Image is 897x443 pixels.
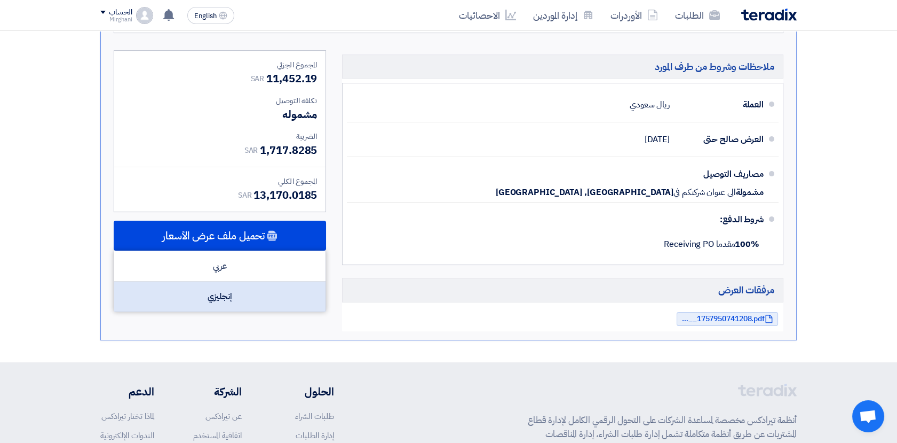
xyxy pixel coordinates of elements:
[238,190,252,201] span: SAR
[630,95,670,115] div: ريال سعودي
[450,3,525,28] a: الاحصائيات
[100,384,154,400] li: الدعم
[266,71,317,87] span: 11,452.19
[678,127,764,152] div: العرض صالح حتى
[187,7,234,24] button: English
[736,187,764,198] span: مشمولة
[101,410,154,422] a: لماذا تختار تيرادكس
[342,278,783,302] h5: مرفقات العرض
[496,187,673,198] span: [GEOGRAPHIC_DATA], [GEOGRAPHIC_DATA]
[100,430,154,441] a: الندوات الإلكترونية
[260,142,317,158] span: 1,717.8285
[162,231,265,240] span: تحميل ملف عرض الأسعار
[677,312,778,326] a: Quotation__1757950741208.pdf
[678,161,764,187] div: مصاريف التوصيل
[602,3,666,28] a: الأوردرات
[123,176,317,187] div: المجموع الكلي
[364,207,764,232] div: شروط الدفع:
[193,430,242,441] a: اتفاقية المستخدم
[186,384,242,400] li: الشركة
[525,3,602,28] a: إدارة الموردين
[136,7,153,24] img: profile_test.png
[123,95,317,106] div: تكلفه التوصيل
[741,9,797,21] img: Teradix logo
[852,400,884,432] div: Open chat
[205,410,242,422] a: عن تيرادكس
[282,106,317,122] span: مشموله
[645,134,670,145] span: [DATE]
[114,282,326,312] div: إنجليزي
[342,55,783,79] h5: ملاحظات وشروط من طرف المورد
[100,17,132,22] div: Mirghani
[664,238,759,251] span: مقدما Receiving PO
[673,187,735,198] span: الى عنوان شركتكم في
[296,430,334,441] a: إدارة الطلبات
[253,187,317,203] span: 13,170.0185
[244,145,258,156] span: SAR
[274,384,334,400] li: الحلول
[194,12,217,20] span: English
[666,3,728,28] a: الطلبات
[679,315,765,323] span: Quotation__1757950741208.pdf
[735,238,759,251] strong: 100%
[109,8,132,17] div: الحساب
[123,131,317,142] div: الضريبة
[295,410,334,422] a: طلبات الشراء
[123,59,317,71] div: المجموع الجزئي
[678,92,764,118] div: العملة
[114,251,326,282] div: عربي
[251,73,265,84] span: SAR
